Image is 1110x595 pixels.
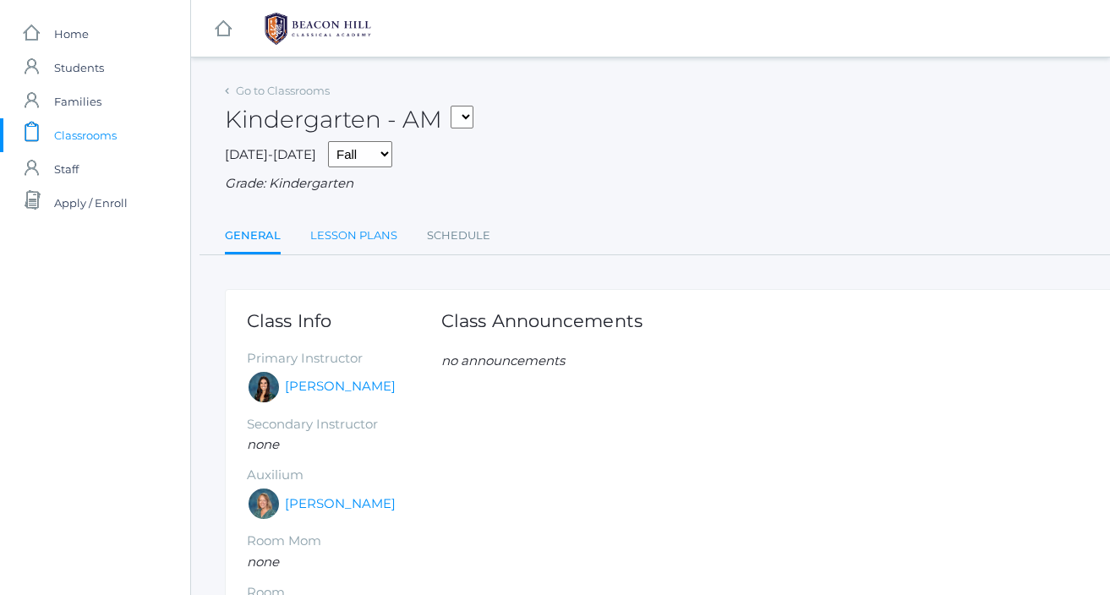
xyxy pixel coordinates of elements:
h5: Primary Instructor [247,352,441,366]
h1: Class Info [247,311,441,330]
span: Classrooms [54,118,117,152]
a: [PERSON_NAME] [285,377,396,396]
span: Families [54,85,101,118]
div: Jordyn Dewey [247,370,281,404]
a: Lesson Plans [310,219,397,253]
em: none [247,554,279,570]
h1: Class Announcements [441,311,642,330]
a: [PERSON_NAME] [285,494,396,514]
h2: Kindergarten - AM [225,106,473,133]
h5: Room Mom [247,534,441,549]
span: Staff [54,152,79,186]
em: no announcements [441,352,565,368]
span: Apply / Enroll [54,186,128,220]
a: Go to Classrooms [236,84,330,97]
span: [DATE]-[DATE] [225,146,316,162]
h5: Secondary Instructor [247,418,441,432]
span: Home [54,17,89,51]
a: Schedule [427,219,490,253]
span: Students [54,51,104,85]
h5: Auxilium [247,468,441,483]
a: General [225,219,281,255]
img: BHCALogos-05-308ed15e86a5a0abce9b8dd61676a3503ac9727e845dece92d48e8588c001991.png [254,8,381,50]
div: Maureen Doyle [247,487,281,521]
em: none [247,436,279,452]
